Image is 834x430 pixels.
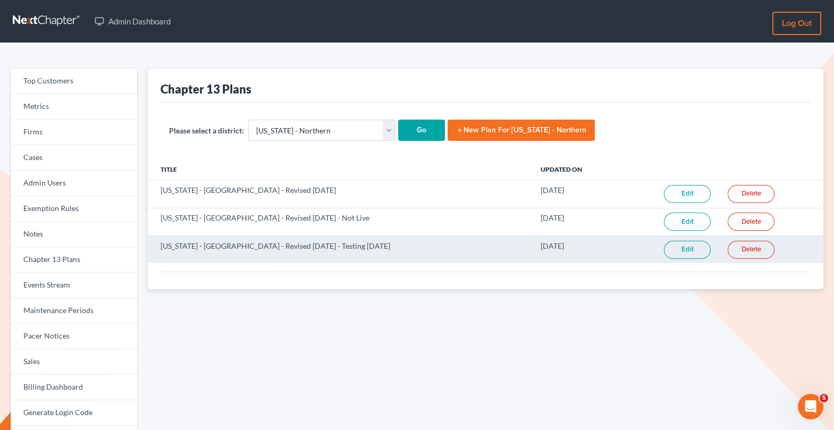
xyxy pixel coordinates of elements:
[664,241,711,259] a: Edit
[448,120,595,141] a: addNew Plan for [US_STATE] - Northern
[11,349,137,375] a: Sales
[148,235,532,263] td: [US_STATE] - [GEOGRAPHIC_DATA] - Revised [DATE] - Testing [DATE]
[11,94,137,120] a: Metrics
[820,394,828,402] span: 5
[148,208,532,235] td: [US_STATE] - [GEOGRAPHIC_DATA] - Revised [DATE] - Not Live
[532,208,621,235] td: [DATE]
[11,273,137,298] a: Events Stream
[11,145,137,171] a: Cases
[11,375,137,400] a: Billing Dashboard
[11,247,137,273] a: Chapter 13 Plans
[11,222,137,247] a: Notes
[772,12,821,35] a: Log out
[89,12,176,31] a: Admin Dashboard
[11,298,137,324] a: Maintenance Periods
[11,400,137,426] a: Generate Login Code
[728,213,774,231] button: Delete
[148,180,532,208] td: [US_STATE] - [GEOGRAPHIC_DATA] - Revised [DATE]
[11,171,137,196] a: Admin Users
[11,69,137,94] a: Top Customers
[148,158,532,180] th: Title
[532,235,621,263] td: [DATE]
[532,180,621,208] td: [DATE]
[798,394,823,419] iframe: Intercom live chat
[11,196,137,222] a: Exemption Rules
[532,158,621,180] th: Updated on
[11,120,137,145] a: Firms
[728,241,774,259] button: Delete
[664,213,711,231] a: Edit
[11,324,137,349] a: Pacer Notices
[398,120,445,141] input: Go
[161,81,251,97] div: Chapter 13 Plans
[456,127,464,134] i: add
[728,185,774,203] button: Delete
[664,185,711,203] a: Edit
[169,125,244,136] label: Please select a district:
